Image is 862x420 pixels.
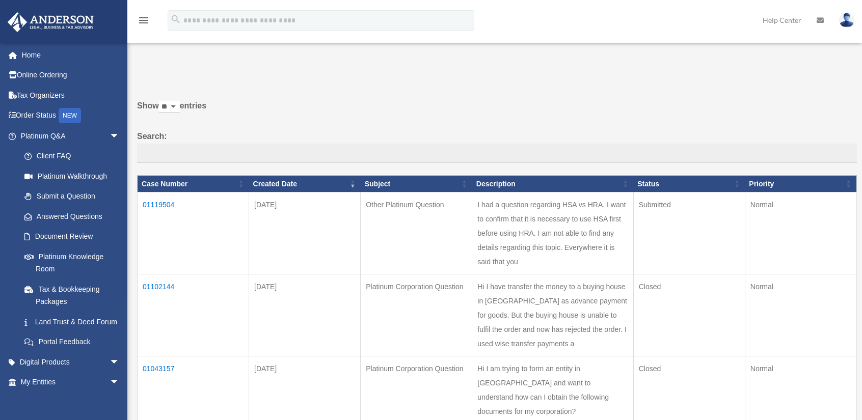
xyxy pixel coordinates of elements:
[7,105,135,126] a: Order StatusNEW
[14,166,130,186] a: Platinum Walkthrough
[138,175,249,192] th: Case Number: activate to sort column ascending
[361,175,472,192] th: Subject: activate to sort column ascending
[137,144,857,163] input: Search:
[14,332,130,352] a: Portal Feedback
[110,372,130,393] span: arrow_drop_down
[137,99,857,123] label: Show entries
[110,352,130,373] span: arrow_drop_down
[14,246,130,279] a: Platinum Knowledge Room
[745,192,856,274] td: Normal
[138,14,150,26] i: menu
[170,14,181,25] i: search
[472,175,633,192] th: Description: activate to sort column ascending
[633,192,745,274] td: Submitted
[7,85,135,105] a: Tax Organizers
[7,352,135,372] a: Digital Productsarrow_drop_down
[361,274,472,356] td: Platinum Corporation Question
[138,192,249,274] td: 01119504
[14,227,130,247] a: Document Review
[839,13,854,27] img: User Pic
[159,101,180,113] select: Showentries
[138,274,249,356] td: 01102144
[472,192,633,274] td: I had a question regarding HSA vs HRA. I want to confirm that it is necessary to use HSA first be...
[249,192,361,274] td: [DATE]
[14,186,130,207] a: Submit a Question
[361,192,472,274] td: Other Platinum Question
[137,129,857,163] label: Search:
[59,108,81,123] div: NEW
[14,279,130,312] a: Tax & Bookkeeping Packages
[110,126,130,147] span: arrow_drop_down
[14,312,130,332] a: Land Trust & Deed Forum
[633,175,745,192] th: Status: activate to sort column ascending
[7,45,135,65] a: Home
[249,274,361,356] td: [DATE]
[14,146,130,166] a: Client FAQ
[472,274,633,356] td: Hi I have transfer the money to a buying house in [GEOGRAPHIC_DATA] as advance payment for goods....
[249,175,361,192] th: Created Date: activate to sort column ascending
[7,65,135,86] a: Online Ordering
[138,18,150,26] a: menu
[745,175,856,192] th: Priority: activate to sort column ascending
[745,274,856,356] td: Normal
[633,274,745,356] td: Closed
[7,372,135,393] a: My Entitiesarrow_drop_down
[5,12,97,32] img: Anderson Advisors Platinum Portal
[14,206,125,227] a: Answered Questions
[7,126,130,146] a: Platinum Q&Aarrow_drop_down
